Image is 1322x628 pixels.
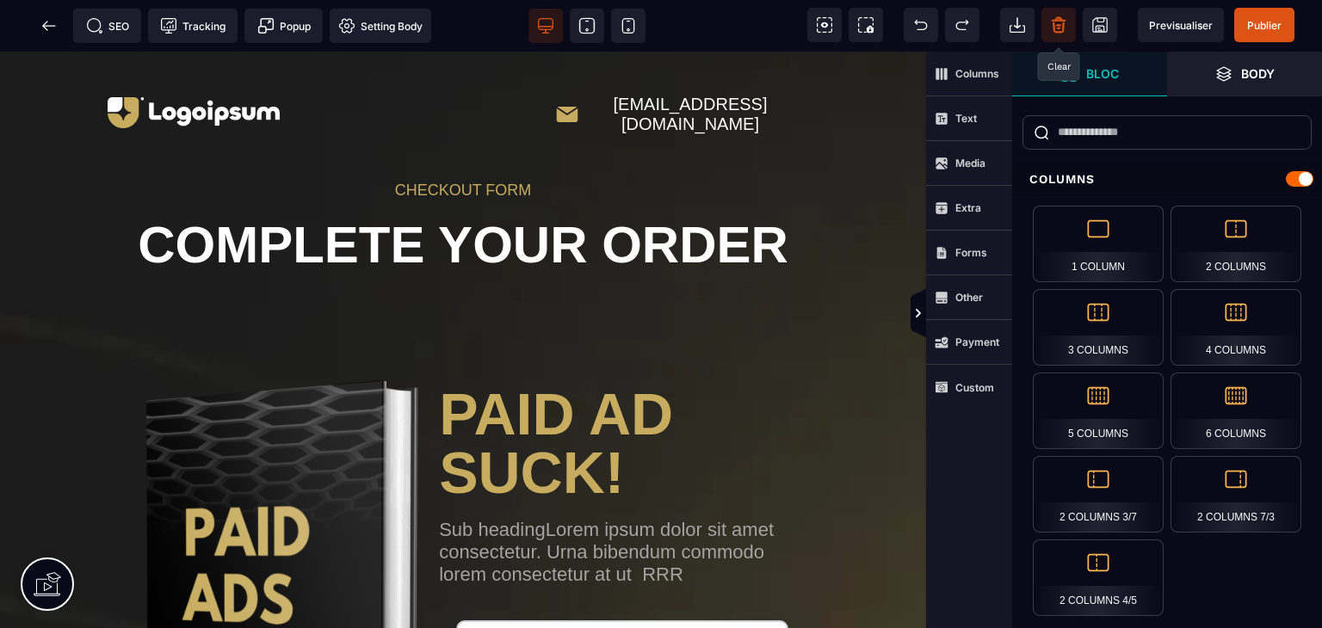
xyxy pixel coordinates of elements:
[955,291,983,304] strong: Other
[120,148,806,221] text: COMPLETE YOUR ORDER
[439,316,806,450] text: PAID AD SUCK!
[807,8,842,42] span: View components
[955,157,985,169] strong: Media
[1241,67,1275,80] strong: Body
[1171,289,1301,366] div: 4 Columns
[1167,52,1322,96] span: Open Layer Manager
[108,46,280,77] img: 266f445d169e7bf2fca34f7899903576_Logo.png
[1033,456,1164,533] div: 2 Columns 3/7
[86,17,129,34] span: SEO
[1171,456,1301,533] div: 2 Columns 7/3
[1149,19,1213,32] span: Previsualiser
[955,112,977,125] strong: Text
[1171,372,1301,449] div: 6 Columns
[395,130,532,147] text: CHECKOUT FORM
[1247,19,1282,32] span: Publier
[849,8,883,42] span: Screenshot
[1033,206,1164,282] div: 1 Column
[1033,372,1164,449] div: 5 Columns
[338,17,423,34] span: Setting Body
[1012,52,1167,96] span: Open Blocks
[1033,539,1164,616] div: 2 Columns 4/5
[555,50,579,76] img: 26ab8f89538353c43e3c25b89685bf90_mail.png
[955,201,981,214] strong: Extra
[955,381,994,394] strong: Custom
[955,336,999,348] strong: Payment
[439,467,806,534] text: Sub headingLorem ipsum dolor sit amet consectetur. Urna bibendum commodo lorem consectetur at ut RRR
[955,246,987,259] strong: Forms
[1012,163,1322,195] div: Columns
[579,43,801,83] text: [EMAIL_ADDRESS][DOMAIN_NAME]
[1086,67,1119,80] strong: Bloc
[1171,206,1301,282] div: 2 Columns
[160,17,225,34] span: Tracking
[1138,8,1224,42] span: Preview
[1033,289,1164,366] div: 3 Columns
[955,67,999,80] strong: Columns
[257,17,311,34] span: Popup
